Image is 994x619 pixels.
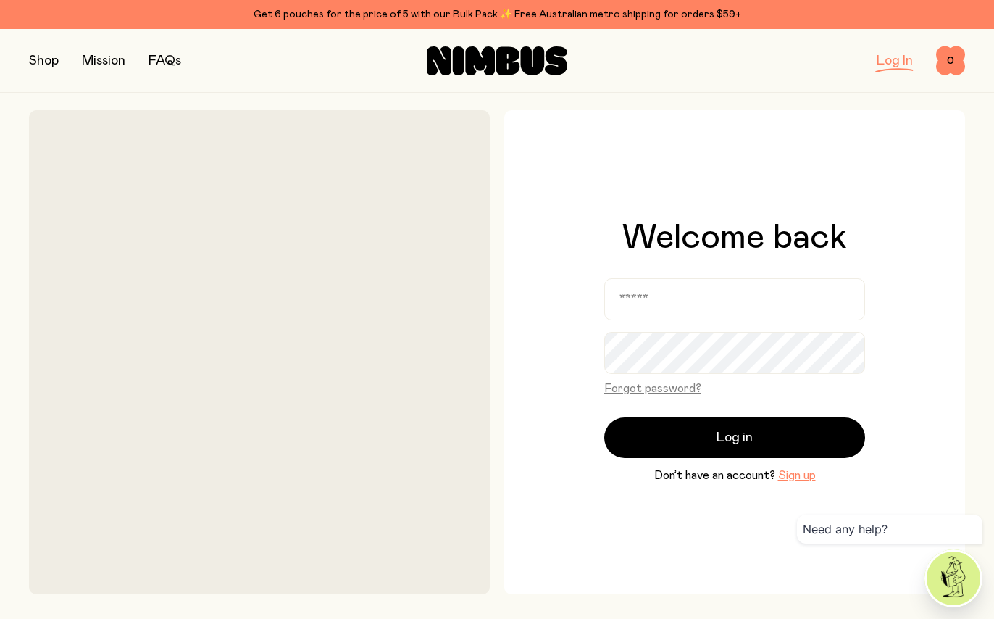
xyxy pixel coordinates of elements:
button: 0 [936,46,965,75]
button: Sign up [778,467,816,484]
span: Don’t have an account? [654,467,775,484]
img: agent [927,552,980,605]
span: Log in [717,428,753,448]
a: Mission [82,54,125,67]
a: FAQs [149,54,181,67]
div: Get 6 pouches for the price of 5 with our Bulk Pack ✨ Free Australian metro shipping for orders $59+ [29,6,965,23]
h1: Welcome back [622,220,847,255]
img: Picking up Nimbus mailer from doorstep [29,110,490,594]
a: Log In [877,54,913,67]
div: Need any help? [797,515,982,544]
button: Log in [604,417,865,458]
button: Forgot password? [604,380,701,397]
